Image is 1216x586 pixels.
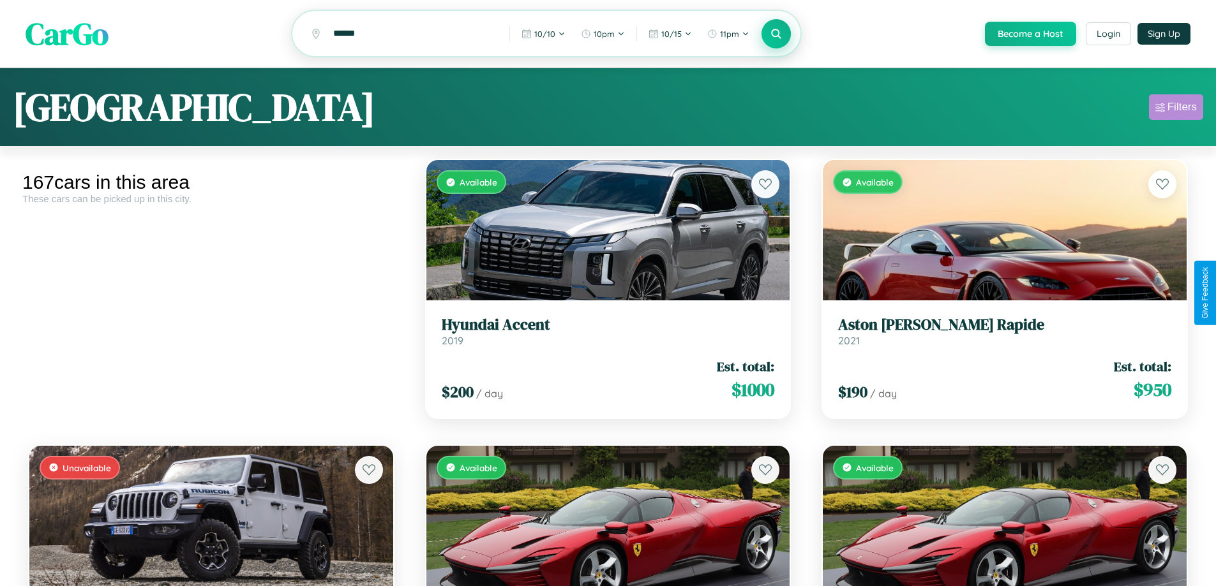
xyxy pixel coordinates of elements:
button: Login [1086,22,1131,45]
h3: Aston [PERSON_NAME] Rapide [838,316,1171,334]
div: Give Feedback [1201,267,1210,319]
button: 10/10 [515,24,572,44]
button: Sign Up [1137,23,1190,45]
div: 167 cars in this area [22,172,400,193]
span: Available [856,177,894,187]
span: / day [870,387,897,400]
span: CarGo [26,13,109,55]
span: Available [460,462,497,473]
span: Est. total: [717,357,774,376]
div: These cars can be picked up in this city. [22,193,400,204]
a: Aston [PERSON_NAME] Rapide2021 [838,316,1171,347]
span: 2021 [838,334,860,347]
div: Filters [1167,101,1197,114]
span: 10pm [594,29,615,39]
button: Become a Host [985,22,1076,46]
span: 10 / 10 [534,29,555,39]
span: Unavailable [63,462,111,473]
h3: Hyundai Accent [442,316,775,334]
button: 10/15 [642,24,698,44]
span: $ 950 [1134,377,1171,402]
button: 11pm [701,24,756,44]
button: Filters [1149,94,1203,120]
span: Available [856,462,894,473]
span: 11pm [720,29,739,39]
a: Hyundai Accent2019 [442,316,775,347]
span: 10 / 15 [661,29,682,39]
button: 10pm [574,24,631,44]
span: $ 200 [442,381,474,402]
span: Available [460,177,497,187]
span: Est. total: [1114,357,1171,376]
span: / day [476,387,503,400]
span: $ 1000 [732,377,774,402]
h1: [GEOGRAPHIC_DATA] [13,81,375,133]
span: $ 190 [838,381,867,402]
span: 2019 [442,334,463,347]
